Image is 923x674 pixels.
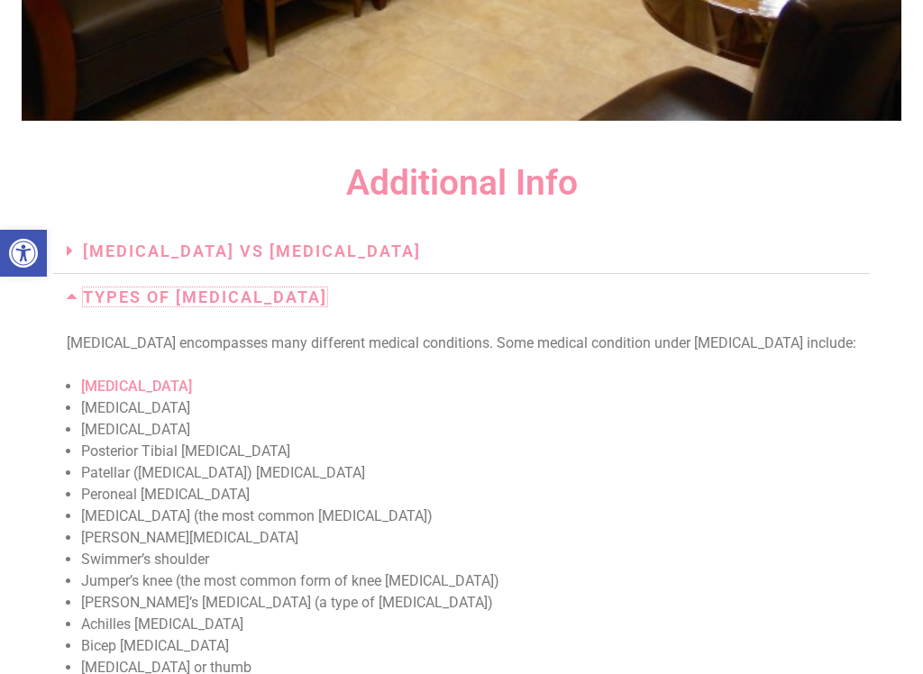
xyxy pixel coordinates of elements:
li: Jumper’s knee (the most common form of knee [MEDICAL_DATA]) [81,570,856,592]
h3: [MEDICAL_DATA] Vs [MEDICAL_DATA] [53,228,870,274]
li: Peroneal [MEDICAL_DATA] [81,484,856,505]
li: [PERSON_NAME][MEDICAL_DATA] [81,527,856,549]
li: [MEDICAL_DATA] [81,397,856,419]
li: Achilles [MEDICAL_DATA] [81,614,856,635]
li: Patellar ([MEDICAL_DATA]) [MEDICAL_DATA] [81,462,856,484]
li: Posterior Tibial [MEDICAL_DATA] [81,441,856,462]
a: [MEDICAL_DATA] [81,378,192,395]
p: Additional Info [44,166,879,201]
li: [MEDICAL_DATA] [81,419,856,441]
h3: Types Of [MEDICAL_DATA] [53,274,870,319]
li: Swimmer’s shoulder [81,549,856,570]
a: [MEDICAL_DATA] Vs [MEDICAL_DATA] [83,241,421,260]
li: [PERSON_NAME]’s [MEDICAL_DATA] (a type of [MEDICAL_DATA]) [81,592,856,614]
a: Types Of [MEDICAL_DATA] [83,287,327,306]
li: Bicep [MEDICAL_DATA] [81,635,856,657]
li: [MEDICAL_DATA] (the most common [MEDICAL_DATA]) [81,505,856,527]
p: [MEDICAL_DATA] encompasses many different medical conditions. Some medical condition under [MEDIC... [67,332,856,354]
